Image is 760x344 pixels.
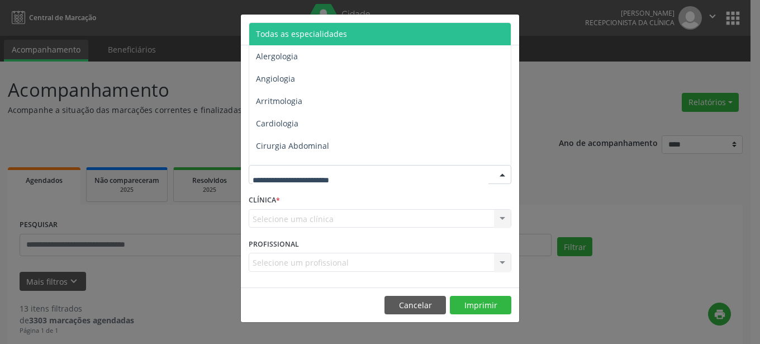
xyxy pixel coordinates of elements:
label: CLÍNICA [249,192,280,209]
label: PROFISSIONAL [249,235,299,253]
span: Cardiologia [256,118,298,129]
button: Imprimir [450,296,511,315]
span: Angiologia [256,73,295,84]
span: Cirurgia Abdominal [256,140,329,151]
span: Alergologia [256,51,298,62]
h5: Relatório de agendamentos [249,22,377,37]
button: Cancelar [384,296,446,315]
span: Cirurgia Bariatrica [256,163,325,173]
span: Todas as especialidades [256,29,347,39]
span: Arritmologia [256,96,302,106]
button: Close [497,15,519,42]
